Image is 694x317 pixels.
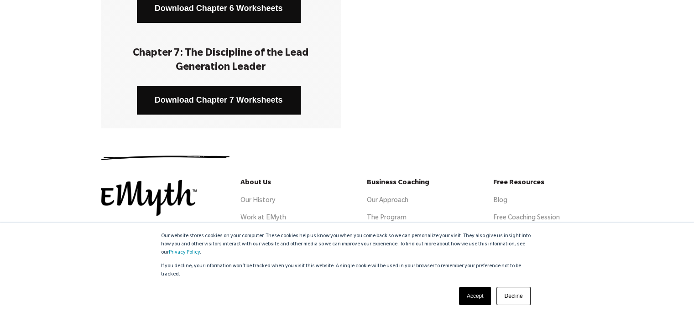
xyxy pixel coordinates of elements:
[493,215,560,222] a: Free Coaching Session
[161,262,533,279] p: If you decline, your information won’t be tracked when you visit this website. A single cookie wi...
[367,197,408,205] a: Our Approach
[240,215,286,222] a: Work at EMyth
[161,232,533,257] p: Our website stores cookies on your computer. These cookies help us know you when you come back so...
[169,250,200,255] a: Privacy Policy
[493,180,593,188] h5: Free Resources
[496,287,530,305] a: Decline
[137,86,301,114] a: Download Chapter 7 Worksheets
[240,180,340,188] h5: About Us
[459,287,491,305] a: Accept
[367,180,467,188] h5: Business Coaching
[101,180,197,216] img: emyth_TM logo_b_digital
[493,197,507,205] a: Blog
[115,47,327,75] h3: Chapter 7: The Discipline of the Lead Generation Leader
[101,156,230,160] img: underline.svg
[367,215,407,222] a: The Program
[240,197,275,205] a: Our History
